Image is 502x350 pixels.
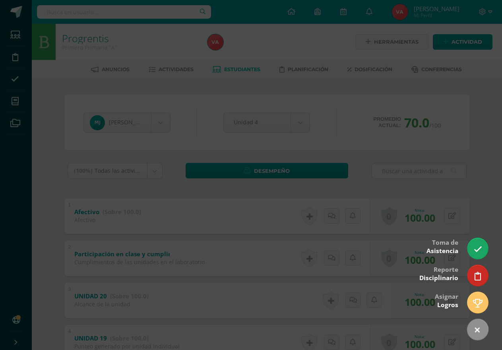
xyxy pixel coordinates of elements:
[435,287,458,313] div: Asignar
[419,274,458,282] span: Disciplinario
[437,301,458,309] span: Logros
[426,233,458,259] div: Toma de
[419,260,458,286] div: Reporte
[426,247,458,255] span: Asistencia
